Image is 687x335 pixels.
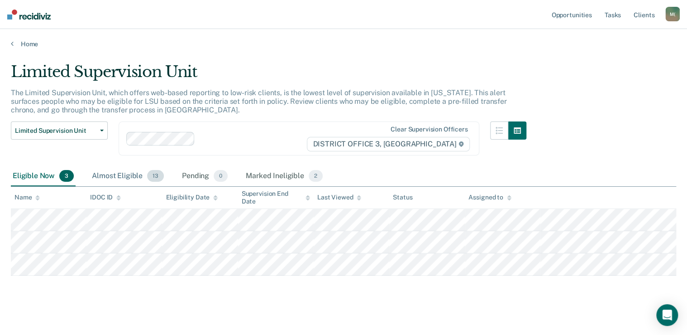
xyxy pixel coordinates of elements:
span: 13 [147,170,164,182]
span: 3 [59,170,74,182]
div: Clear supervision officers [391,126,468,133]
p: The Limited Supervision Unit, which offers web-based reporting to low-risk clients, is the lowest... [11,88,507,114]
div: Pending0 [180,166,229,186]
div: Name [14,194,40,201]
button: M( [665,7,680,21]
div: Eligible Now3 [11,166,76,186]
button: Limited Supervision Unit [11,121,108,140]
span: 2 [309,170,323,182]
a: Home [11,40,676,48]
div: Status [393,194,412,201]
span: Limited Supervision Unit [15,127,96,135]
div: M ( [665,7,680,21]
div: Marked Ineligible2 [244,166,324,186]
span: DISTRICT OFFICE 3, [GEOGRAPHIC_DATA] [307,137,469,151]
div: Assigned to [468,194,511,201]
div: Last Viewed [317,194,361,201]
div: Open Intercom Messenger [656,304,678,326]
div: Limited Supervision Unit [11,63,526,88]
div: Almost Eligible13 [90,166,166,186]
span: 0 [214,170,228,182]
div: Eligibility Date [166,194,218,201]
img: Recidiviz [7,10,51,19]
div: Supervision End Date [242,190,310,205]
div: IDOC ID [90,194,121,201]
